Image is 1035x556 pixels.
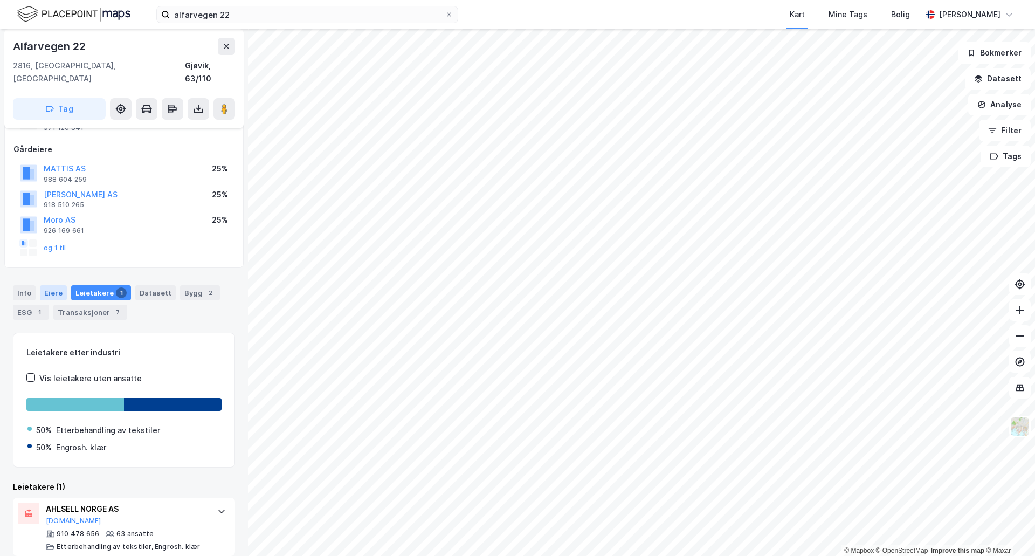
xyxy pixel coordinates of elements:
div: 25% [212,214,228,226]
div: 50% [36,441,52,454]
div: Leietakere [71,285,131,300]
div: 910 478 656 [57,530,99,538]
div: Eiere [40,285,67,300]
button: Tag [13,98,106,120]
div: Vis leietakere uten ansatte [39,372,142,385]
div: 926 169 661 [44,226,84,235]
div: 918 510 265 [44,201,84,209]
button: Datasett [965,68,1031,90]
div: Datasett [135,285,176,300]
div: Mine Tags [829,8,867,21]
div: 988 604 259 [44,175,87,184]
button: [DOMAIN_NAME] [46,517,101,525]
a: Mapbox [844,547,874,554]
input: Søk på adresse, matrikkel, gårdeiere, leietakere eller personer [170,6,445,23]
div: 1 [116,287,127,298]
button: Tags [981,146,1031,167]
img: Z [1010,416,1030,437]
div: Bolig [891,8,910,21]
button: Analyse [968,94,1031,115]
div: 25% [212,188,228,201]
iframe: Chat Widget [981,504,1035,556]
div: Gjøvik, 63/110 [185,59,235,85]
div: Etterbehandling av tekstiler [56,424,160,437]
div: 2816, [GEOGRAPHIC_DATA], [GEOGRAPHIC_DATA] [13,59,185,85]
div: Gårdeiere [13,143,234,156]
div: Transaksjoner [53,305,127,320]
a: OpenStreetMap [876,547,928,554]
div: Engrosh. klær [56,441,106,454]
div: 2 [205,287,216,298]
div: Etterbehandling av tekstiler, Engrosh. klær [57,543,201,551]
div: AHLSELL NORGE AS [46,503,206,516]
div: Info [13,285,36,300]
div: 63 ansatte [116,530,154,538]
div: ESG [13,305,49,320]
div: Bygg [180,285,220,300]
div: Alfarvegen 22 [13,38,87,55]
div: [PERSON_NAME] [939,8,1000,21]
img: logo.f888ab2527a4732fd821a326f86c7f29.svg [17,5,130,24]
div: Leietakere (1) [13,481,235,493]
div: Leietakere etter industri [26,346,222,359]
div: Kontrollprogram for chat [981,504,1035,556]
a: Improve this map [931,547,984,554]
button: Filter [979,120,1031,141]
button: Bokmerker [958,42,1031,64]
div: 50% [36,424,52,437]
div: 1 [34,307,45,318]
div: 25% [212,162,228,175]
div: 7 [112,307,123,318]
div: Kart [790,8,805,21]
